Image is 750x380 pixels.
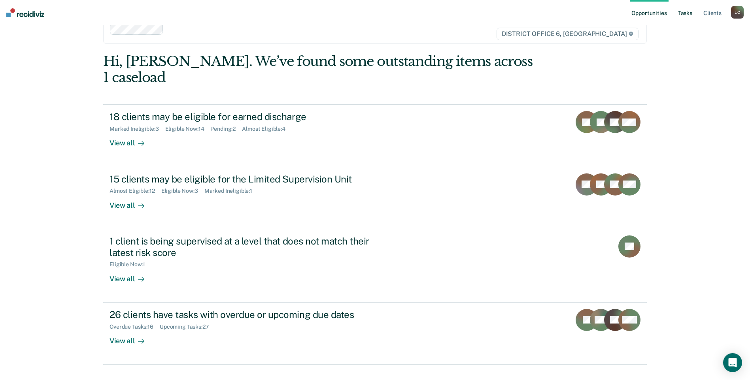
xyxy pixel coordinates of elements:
a: 1 client is being supervised at a level that does not match their latest risk scoreEligible Now:1... [103,229,647,303]
a: 18 clients may be eligible for earned dischargeMarked Ineligible:3Eligible Now:14Pending:2Almost ... [103,104,647,167]
div: Marked Ineligible : 1 [204,188,259,194]
div: Eligible Now : 14 [165,126,211,132]
div: Eligible Now : 1 [110,261,151,268]
img: Recidiviz [6,8,44,17]
div: View all [110,194,154,210]
div: 1 client is being supervised at a level that does not match their latest risk score [110,235,387,258]
div: Hi, [PERSON_NAME]. We’ve found some outstanding items across 1 caseload [103,53,538,86]
a: 15 clients may be eligible for the Limited Supervision UnitAlmost Eligible:12Eligible Now:3Marked... [103,167,647,229]
div: View all [110,132,154,148]
div: 18 clients may be eligible for earned discharge [110,111,387,122]
div: Eligible Now : 3 [161,188,204,194]
div: Open Intercom Messenger [723,353,742,372]
div: View all [110,330,154,345]
div: Almost Eligible : 12 [110,188,161,194]
span: DISTRICT OFFICE 6, [GEOGRAPHIC_DATA] [497,28,639,40]
div: 26 clients have tasks with overdue or upcoming due dates [110,309,387,320]
div: L C [731,6,744,19]
a: 26 clients have tasks with overdue or upcoming due datesOverdue Tasks:16Upcoming Tasks:27View all [103,303,647,365]
div: Almost Eligible : 4 [242,126,292,132]
button: LC [731,6,744,19]
div: View all [110,268,154,283]
div: Pending : 2 [210,126,242,132]
div: Upcoming Tasks : 27 [160,324,215,330]
div: Marked Ineligible : 3 [110,126,165,132]
div: Overdue Tasks : 16 [110,324,160,330]
div: 15 clients may be eligible for the Limited Supervision Unit [110,173,387,185]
